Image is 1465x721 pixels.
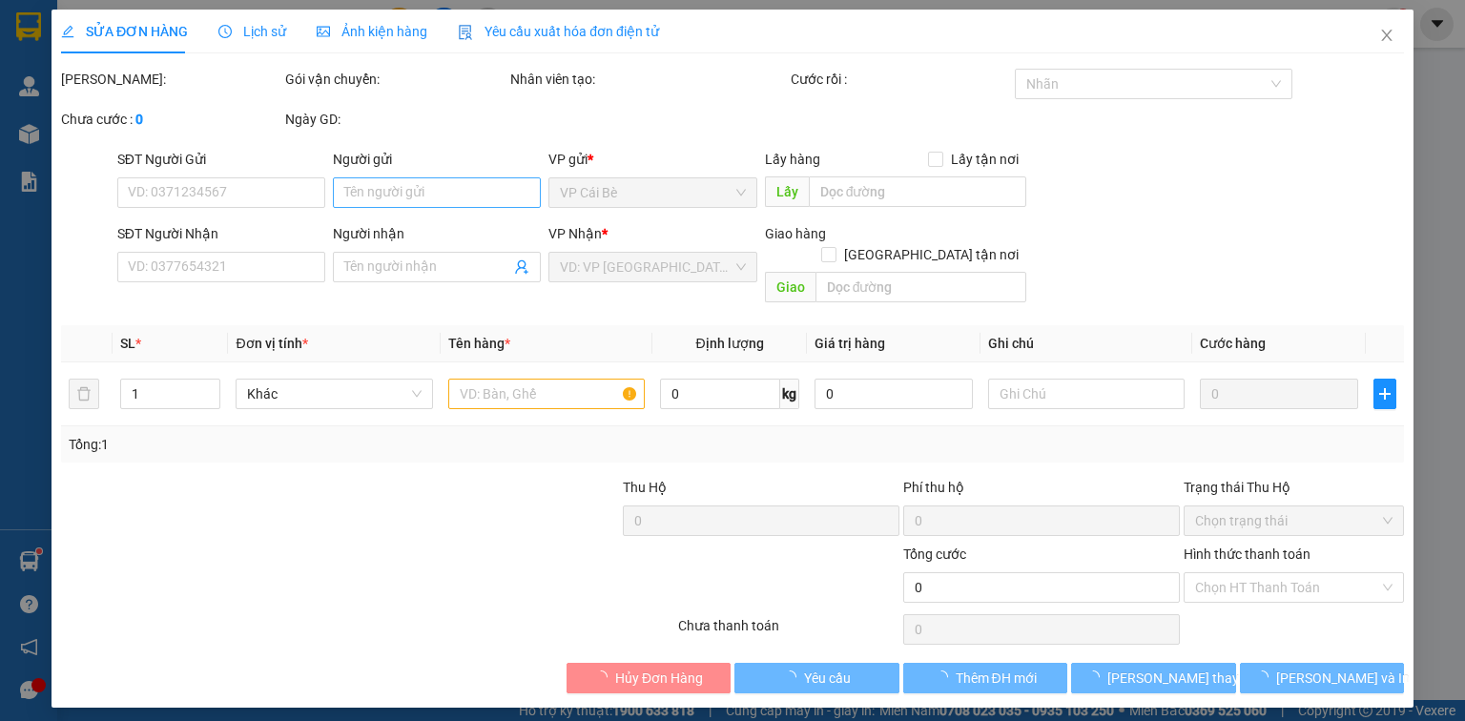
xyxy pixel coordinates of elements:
[247,380,421,408] span: Khác
[934,670,955,684] span: loading
[1086,670,1107,684] span: loading
[458,25,473,40] img: icon
[333,149,541,170] div: Người gửi
[317,24,427,39] span: Ảnh kiện hàng
[734,663,899,693] button: Yêu cầu
[135,112,143,127] b: 0
[764,272,815,302] span: Giao
[1379,28,1394,43] span: close
[764,226,825,241] span: Giao hàng
[695,336,763,351] span: Định lượng
[236,336,307,351] span: Đơn vị tính
[943,149,1026,170] span: Lấy tận nơi
[448,336,510,351] span: Tên hàng
[1360,10,1413,63] button: Close
[117,149,325,170] div: SĐT Người Gửi
[1276,668,1410,689] span: [PERSON_NAME] và In
[1107,668,1260,689] span: [PERSON_NAME] thay đổi
[548,149,756,170] div: VP gửi
[458,24,659,39] span: Yêu cầu xuất hóa đơn điện tử
[1240,663,1405,693] button: [PERSON_NAME] và In
[1255,670,1276,684] span: loading
[120,336,135,351] span: SL
[1373,379,1396,409] button: plus
[903,546,966,562] span: Tổng cước
[955,668,1036,689] span: Thêm ĐH mới
[117,223,325,244] div: SĐT Người Nhận
[988,379,1185,409] input: Ghi Chú
[622,480,666,495] span: Thu Hộ
[808,176,1026,207] input: Dọc đường
[1184,546,1310,562] label: Hình thức thanh toán
[61,24,188,39] span: SỬA ĐƠN HÀNG
[764,176,808,207] span: Lấy
[1374,386,1395,402] span: plus
[1195,506,1393,535] span: Chọn trạng thái
[510,69,787,90] div: Nhân viên tạo:
[218,24,286,39] span: Lịch sử
[548,226,602,241] span: VP Nhận
[1200,379,1358,409] input: 0
[1071,663,1236,693] button: [PERSON_NAME] thay đổi
[333,223,541,244] div: Người nhận
[1184,477,1404,498] div: Trạng thái Thu Hộ
[780,379,799,409] span: kg
[560,178,745,207] span: VP Cái Bè
[285,109,506,130] div: Ngày GD:
[69,379,99,409] button: delete
[594,670,615,684] span: loading
[676,615,900,649] div: Chưa thanh toán
[791,69,1011,90] div: Cước rồi :
[836,244,1026,265] span: [GEOGRAPHIC_DATA] tận nơi
[615,668,703,689] span: Hủy Đơn Hàng
[815,272,1026,302] input: Dọc đường
[61,69,281,90] div: [PERSON_NAME]:
[980,325,1192,362] th: Ghi chú
[61,109,281,130] div: Chưa cước :
[903,477,1180,505] div: Phí thu hộ
[285,69,506,90] div: Gói vận chuyển:
[804,668,851,689] span: Yêu cầu
[448,379,645,409] input: VD: Bàn, Ghế
[1200,336,1266,351] span: Cước hàng
[317,25,330,38] span: picture
[815,336,885,351] span: Giá trị hàng
[567,663,732,693] button: Hủy Đơn Hàng
[218,25,232,38] span: clock-circle
[764,152,819,167] span: Lấy hàng
[783,670,804,684] span: loading
[61,25,74,38] span: edit
[69,434,567,455] div: Tổng: 1
[514,259,529,275] span: user-add
[903,663,1068,693] button: Thêm ĐH mới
